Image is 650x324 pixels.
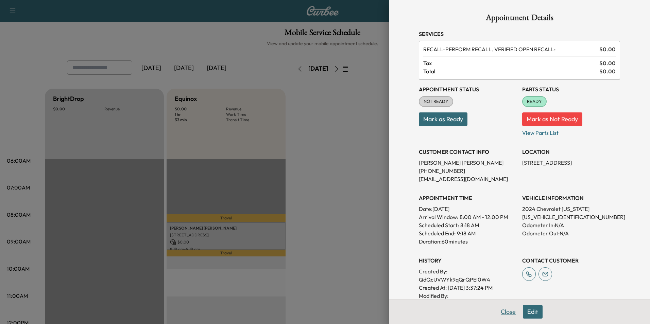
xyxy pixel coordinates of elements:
h3: LOCATION [522,148,620,156]
h3: APPOINTMENT TIME [419,194,517,202]
p: Odometer In: N/A [522,221,620,229]
button: Close [496,305,520,319]
span: NOT READY [420,98,452,105]
h3: History [419,256,517,265]
p: Date: [DATE] [419,205,517,213]
p: Odometer Out: N/A [522,229,620,237]
p: Created By : QdQcUVWYk9qQrQPEI0W4 [419,267,517,284]
p: Scheduled Start: [419,221,459,229]
h3: CUSTOMER CONTACT INFO [419,148,517,156]
span: 8:00 AM - 12:00 PM [460,213,508,221]
h1: Appointment Details [419,14,620,24]
span: $ 0.00 [599,45,616,53]
p: [STREET_ADDRESS] [522,159,620,167]
span: Total [423,67,599,75]
h3: CONTACT CUSTOMER [522,256,620,265]
p: Modified By : QdQcUVWYk9qQrQPEI0W4 [419,292,517,308]
p: 2024 Chevrolet [US_STATE] [522,205,620,213]
span: READY [523,98,546,105]
p: [US_VEHICLE_IDENTIFICATION_NUMBER] [522,213,620,221]
p: Scheduled End: [419,229,456,237]
button: Mark as Not Ready [522,112,582,126]
p: 9:18 AM [457,229,476,237]
span: $ 0.00 [599,67,616,75]
p: [PHONE_NUMBER] [419,167,517,175]
span: $ 0.00 [599,59,616,67]
h3: Services [419,30,620,38]
p: View Parts List [522,126,620,137]
button: Mark as Ready [419,112,467,126]
h3: VEHICLE INFORMATION [522,194,620,202]
span: Tax [423,59,599,67]
p: Duration: 60 minutes [419,237,517,246]
button: Edit [523,305,543,319]
p: Created At : [DATE] 3:37:24 PM [419,284,517,292]
p: [EMAIL_ADDRESS][DOMAIN_NAME] [419,175,517,183]
p: [PERSON_NAME] [PERSON_NAME] [419,159,517,167]
span: PERFORM RECALL. VERIFIED OPEN RECALL: [423,45,597,53]
p: 8:18 AM [460,221,479,229]
p: Arrival Window: [419,213,517,221]
h3: Parts Status [522,85,620,93]
h3: Appointment Status [419,85,517,93]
